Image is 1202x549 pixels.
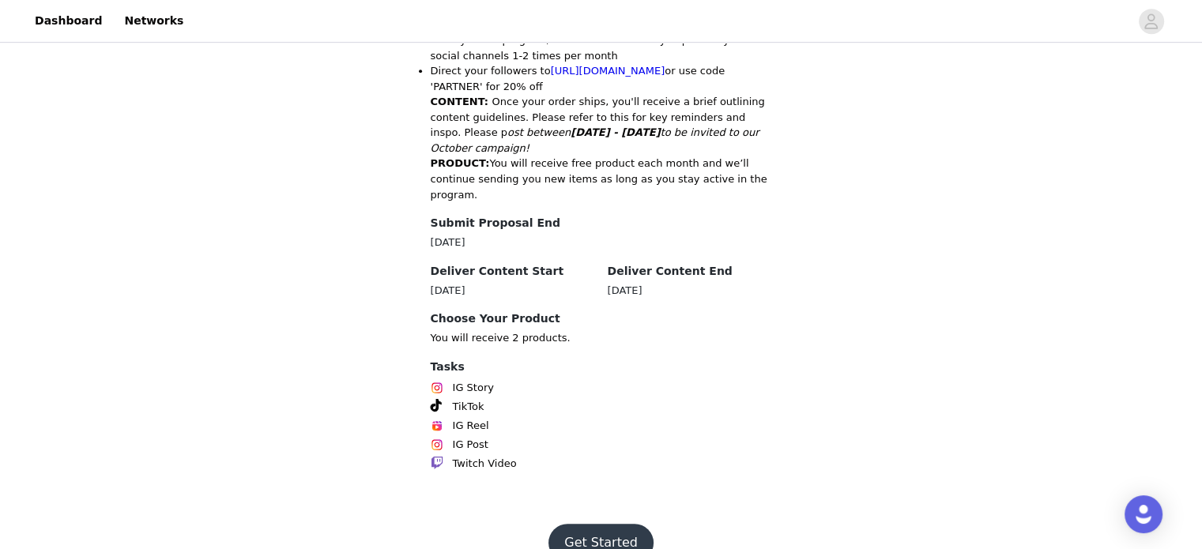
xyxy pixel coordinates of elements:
span: Twitch Video [453,456,517,472]
span: TikTok [453,399,484,415]
h4: Choose Your Product [431,310,772,327]
div: Open Intercom Messenger [1125,495,1162,533]
img: Instagram Icon [431,438,443,451]
span: IG Story [453,380,494,396]
div: [DATE] [431,283,595,299]
h4: Submit Proposal End [431,215,595,231]
a: Dashboard [25,3,111,39]
div: avatar [1144,9,1159,34]
img: Instagram Icon [431,382,443,394]
p: You will receive 2 products. [431,330,772,346]
li: Direct your followers to or use code 'PARTNER' for 20% off [431,63,772,94]
h4: Deliver Content Start [431,263,595,280]
strong: [DATE] - [DATE] [571,126,660,138]
span: IG Post [453,437,488,453]
img: Instagram Reels Icon [431,419,443,432]
strong: PRODUCT: [431,157,490,169]
h4: Deliver Content End [608,263,772,280]
a: Networks [115,3,193,39]
div: [DATE] [431,235,595,250]
p: You will receive free product each month and we’ll continue sending you new items as long as you ... [431,156,772,202]
a: [URL][DOMAIN_NAME] [551,65,665,77]
p: Once your order ships, you'll receive a brief outlining content guidelines. Please refer to this ... [431,94,772,156]
strong: CONTENT: [431,96,488,107]
li: To stay in the program, we recommend that you post on your social channels 1-2 times per month [431,32,772,63]
h4: Tasks [431,359,772,375]
em: ost between to be invited to our October campaign! [431,126,759,154]
span: IG Reel [453,418,489,434]
div: [DATE] [608,283,772,299]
